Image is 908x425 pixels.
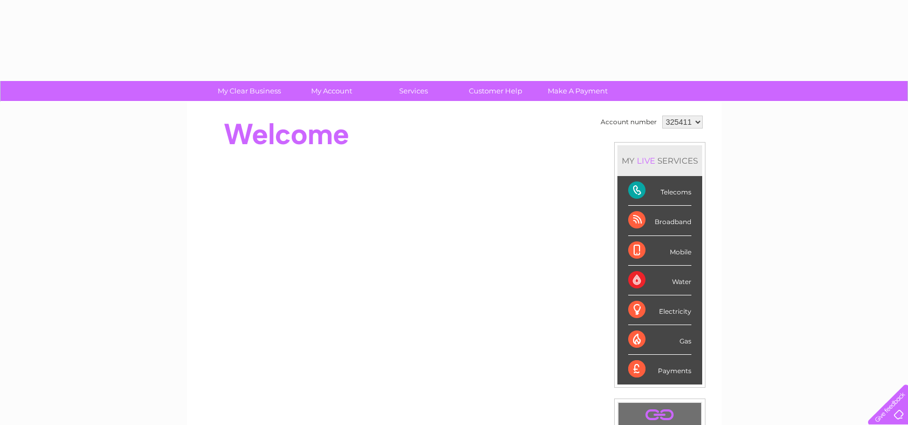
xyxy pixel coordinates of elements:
div: Water [628,266,691,295]
div: Electricity [628,295,691,325]
a: . [621,406,698,424]
div: Gas [628,325,691,355]
a: Services [369,81,458,101]
td: Account number [598,113,660,131]
a: My Clear Business [205,81,294,101]
a: My Account [287,81,376,101]
a: Customer Help [451,81,540,101]
div: LIVE [635,156,657,166]
div: Telecoms [628,176,691,206]
div: Broadband [628,206,691,235]
div: MY SERVICES [617,145,702,176]
div: Mobile [628,236,691,266]
div: Payments [628,355,691,384]
a: Make A Payment [533,81,622,101]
